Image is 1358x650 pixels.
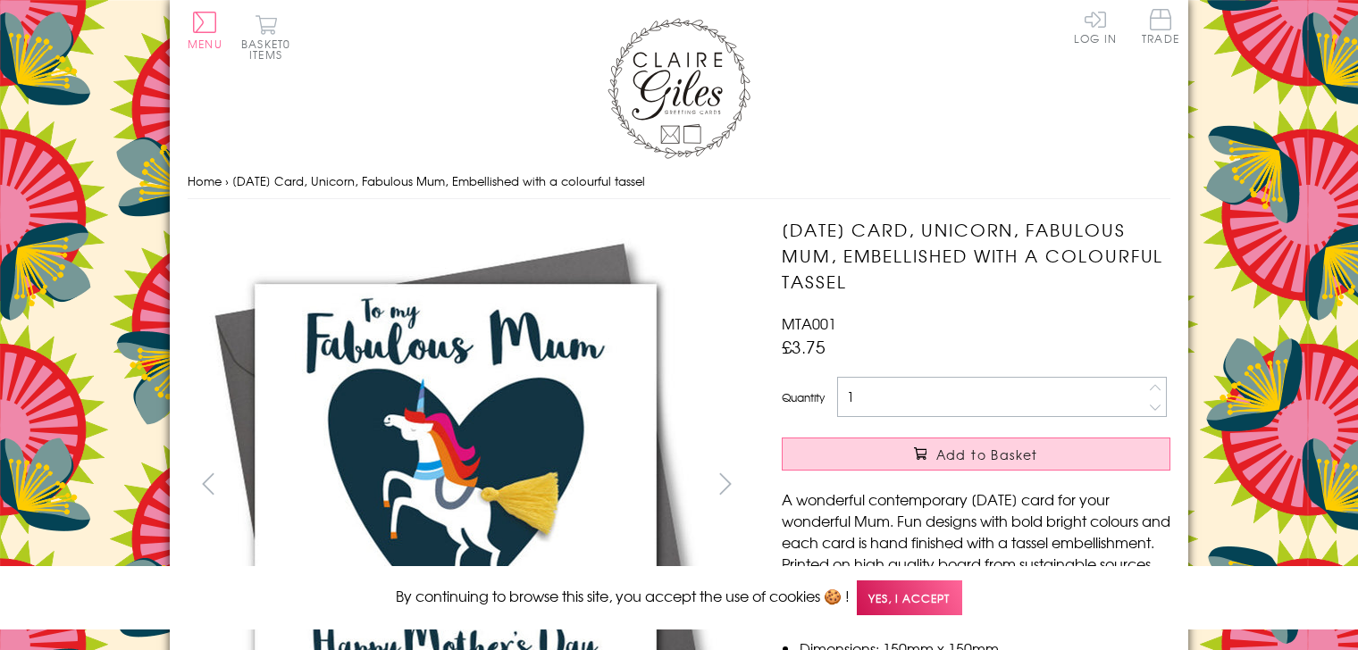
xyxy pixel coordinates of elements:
[188,36,222,52] span: Menu
[225,172,229,189] span: ›
[782,312,836,334] span: MTA001
[782,389,825,405] label: Quantity
[857,580,962,615] span: Yes, I accept
[188,172,222,189] a: Home
[706,463,746,504] button: next
[241,14,290,60] button: Basket0 items
[1142,9,1179,47] a: Trade
[188,163,1170,200] nav: breadcrumbs
[188,12,222,49] button: Menu
[1142,9,1179,44] span: Trade
[782,437,1170,471] button: Add to Basket
[782,217,1170,294] h1: [DATE] Card, Unicorn, Fabulous Mum, Embellished with a colourful tassel
[232,172,645,189] span: [DATE] Card, Unicorn, Fabulous Mum, Embellished with a colourful tassel
[936,446,1038,463] span: Add to Basket
[188,463,228,504] button: prev
[1074,9,1117,44] a: Log In
[608,18,750,159] img: Claire Giles Greetings Cards
[782,334,826,359] span: £3.75
[782,488,1170,617] p: A wonderful contemporary [DATE] card for your wonderful Mum. Fun designs with bold bright colours...
[249,36,290,62] span: 0 items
